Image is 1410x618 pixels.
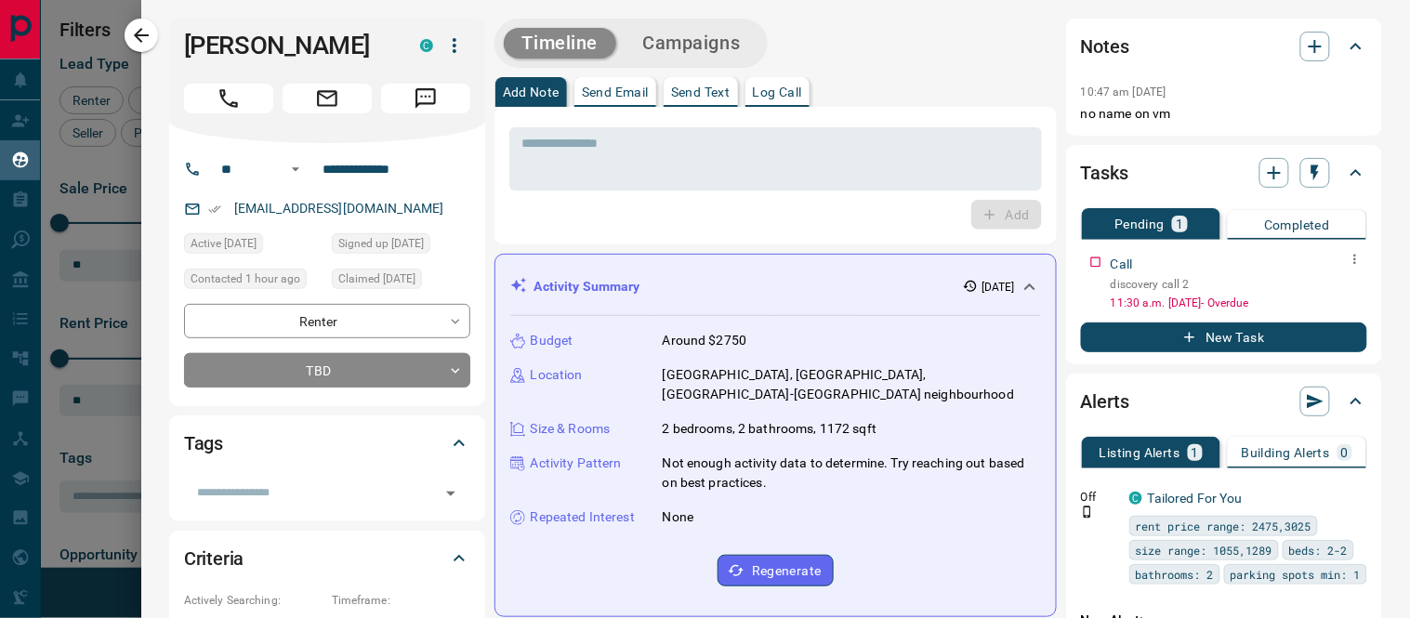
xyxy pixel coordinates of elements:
p: Pending [1114,217,1165,230]
p: 0 [1341,446,1349,459]
a: Tailored For You [1148,491,1243,506]
div: Renter [184,304,470,338]
p: Listing Alerts [1100,446,1180,459]
svg: Push Notification Only [1081,506,1094,519]
h2: Alerts [1081,387,1129,416]
div: Activity Summary[DATE] [510,270,1041,304]
button: Regenerate [718,555,834,586]
p: Actively Searching: [184,592,323,609]
span: rent price range: 2475,3025 [1136,517,1311,535]
p: Size & Rooms [531,419,611,439]
p: no name on vm [1081,104,1367,124]
div: Tue Oct 14 2025 [184,269,323,295]
p: Building Alerts [1242,446,1330,459]
p: Activity Pattern [531,454,622,473]
p: [GEOGRAPHIC_DATA], [GEOGRAPHIC_DATA], [GEOGRAPHIC_DATA]-[GEOGRAPHIC_DATA] neighbourhood [663,365,1041,404]
span: Active [DATE] [191,234,257,253]
p: None [663,507,694,527]
div: Tags [184,421,470,466]
button: Open [438,480,464,506]
div: Mon Oct 13 2025 [184,233,323,259]
p: Repeated Interest [531,507,635,527]
p: discovery call 2 [1111,276,1367,293]
button: New Task [1081,322,1367,352]
span: Contacted 1 hour ago [191,270,300,288]
div: Notes [1081,24,1367,69]
p: 2 bedrooms, 2 bathrooms, 1172 sqft [663,419,876,439]
p: Add Note [503,85,560,99]
p: 1 [1176,217,1183,230]
button: Campaigns [624,28,758,59]
h2: Notes [1081,32,1129,61]
span: Email [283,84,372,113]
p: Timeframe: [332,592,470,609]
span: size range: 1055,1289 [1136,541,1272,559]
p: Not enough activity data to determine. Try reaching out based on best practices. [663,454,1041,493]
p: Location [531,365,583,385]
div: Mon Oct 13 2025 [332,233,470,259]
div: condos.ca [1129,492,1142,505]
span: Call [184,84,273,113]
h2: Tags [184,428,223,458]
p: Completed [1264,218,1330,231]
span: beds: 2-2 [1289,541,1348,559]
p: Budget [531,331,573,350]
div: Mon Oct 13 2025 [332,269,470,295]
p: Call [1111,255,1133,274]
p: 11:30 a.m. [DATE] - Overdue [1111,295,1367,311]
button: Timeline [504,28,617,59]
p: [DATE] [982,279,1015,296]
div: condos.ca [420,39,433,52]
div: Tasks [1081,151,1367,195]
span: Message [381,84,470,113]
p: Around $2750 [663,331,747,350]
p: 1 [1192,446,1199,459]
p: 10:47 am [DATE] [1081,85,1166,99]
div: TBD [184,353,470,388]
h1: [PERSON_NAME] [184,31,392,60]
a: [EMAIL_ADDRESS][DOMAIN_NAME] [234,201,444,216]
h2: Criteria [184,544,244,573]
h2: Tasks [1081,158,1128,188]
div: Criteria [184,536,470,581]
p: Log Call [753,85,802,99]
span: bathrooms: 2 [1136,565,1214,584]
span: Claimed [DATE] [338,270,415,288]
button: Open [284,158,307,180]
span: Signed up [DATE] [338,234,424,253]
svg: Email Verified [208,203,221,216]
p: Activity Summary [534,277,640,296]
p: Off [1081,489,1118,506]
span: parking spots min: 1 [1231,565,1361,584]
p: Send Email [582,85,649,99]
div: Alerts [1081,379,1367,424]
p: Send Text [671,85,731,99]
